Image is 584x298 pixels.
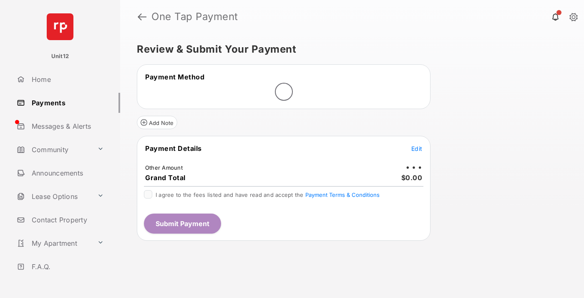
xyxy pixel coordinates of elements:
[13,233,94,253] a: My Apartment
[13,210,120,230] a: Contact Property
[13,186,94,206] a: Lease Options
[137,44,561,54] h5: Review & Submit Your Payment
[145,173,186,182] span: Grand Total
[13,140,94,160] a: Community
[13,257,120,277] a: F.A.Q.
[144,214,221,234] button: Submit Payment
[151,12,238,22] strong: One Tap Payment
[145,164,183,171] td: Other Amount
[401,173,423,182] span: $0.00
[156,191,380,198] span: I agree to the fees listed and have read and accept the
[51,52,69,61] p: Unit12
[13,69,120,89] a: Home
[145,73,204,81] span: Payment Method
[411,144,422,153] button: Edit
[13,93,120,113] a: Payments
[305,191,380,198] button: I agree to the fees listed and have read and accept the
[411,145,422,152] span: Edit
[13,163,120,183] a: Announcements
[13,116,120,136] a: Messages & Alerts
[47,13,73,40] img: svg+xml;base64,PHN2ZyB4bWxucz0iaHR0cDovL3d3dy53My5vcmcvMjAwMC9zdmciIHdpZHRoPSI2NCIgaGVpZ2h0PSI2NC...
[137,116,177,129] button: Add Note
[145,144,202,153] span: Payment Details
